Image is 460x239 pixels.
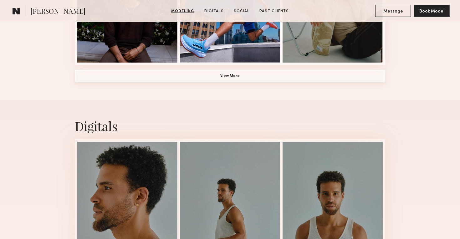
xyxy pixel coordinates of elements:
[30,6,85,17] span: [PERSON_NAME]
[75,70,385,82] button: View More
[202,8,226,14] a: Digitals
[257,8,291,14] a: Past Clients
[414,5,450,17] button: Book Model
[375,5,411,17] button: Message
[231,8,252,14] a: Social
[414,8,450,13] a: Book Model
[75,118,385,134] div: Digitals
[169,8,197,14] a: Modeling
